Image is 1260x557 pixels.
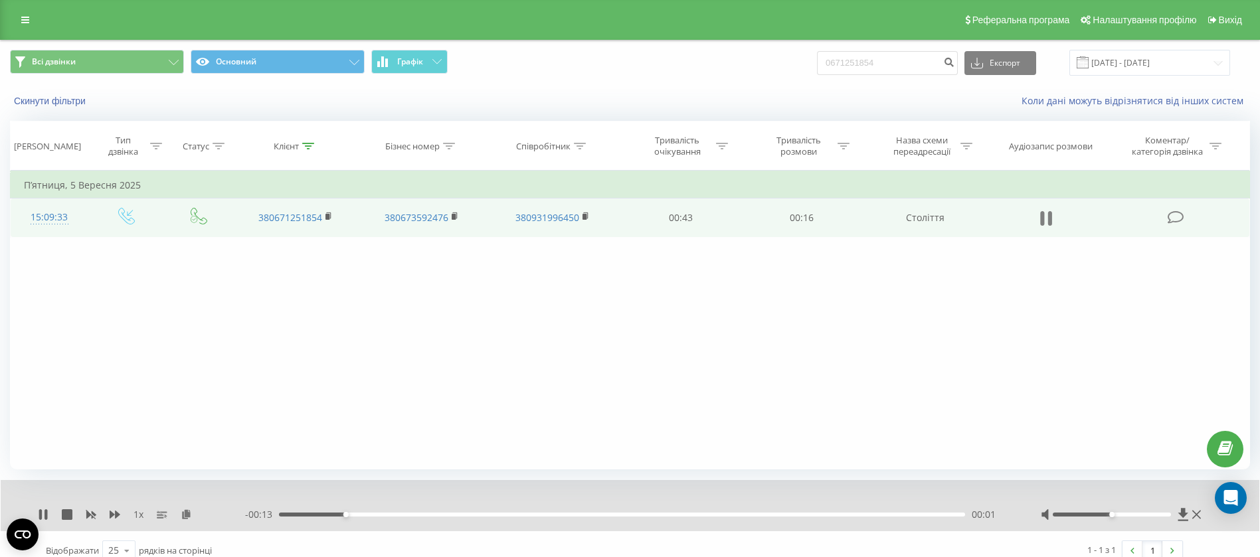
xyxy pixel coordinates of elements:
[515,211,579,224] a: 380931996450
[7,518,39,550] button: Open CMP widget
[100,135,147,157] div: Тип дзвінка
[1022,94,1250,107] a: Коли дані можуть відрізнятися вiд інших систем
[11,172,1250,199] td: П’ятниця, 5 Вересня 2025
[516,141,571,152] div: Співробітник
[371,50,448,74] button: Графік
[343,512,349,517] div: Accessibility label
[817,51,958,75] input: Пошук за номером
[972,508,996,521] span: 00:01
[1109,512,1115,517] div: Accessibility label
[1093,15,1196,25] span: Налаштування профілю
[14,141,81,152] div: [PERSON_NAME]
[183,141,209,152] div: Статус
[24,204,74,230] div: 15:09:33
[46,544,99,556] span: Відображати
[10,50,184,74] button: Всі дзвінки
[139,544,212,556] span: рядків на сторінці
[1215,482,1247,514] div: Open Intercom Messenger
[134,508,143,521] span: 1 x
[620,199,741,237] td: 00:43
[385,211,448,224] a: 380673592476
[10,95,92,107] button: Скинути фільтри
[862,199,988,237] td: Століття
[763,135,834,157] div: Тривалість розмови
[1087,543,1116,556] div: 1 - 1 з 1
[108,544,119,557] div: 25
[964,51,1036,75] button: Експорт
[741,199,862,237] td: 00:16
[258,211,322,224] a: 380671251854
[972,15,1070,25] span: Реферальна програма
[642,135,713,157] div: Тривалість очікування
[191,50,365,74] button: Основний
[1009,141,1093,152] div: Аудіозапис розмови
[32,56,76,67] span: Всі дзвінки
[1219,15,1242,25] span: Вихід
[385,141,440,152] div: Бізнес номер
[886,135,957,157] div: Назва схеми переадресації
[1128,135,1206,157] div: Коментар/категорія дзвінка
[274,141,299,152] div: Клієнт
[245,508,279,521] span: - 00:13
[397,57,423,66] span: Графік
